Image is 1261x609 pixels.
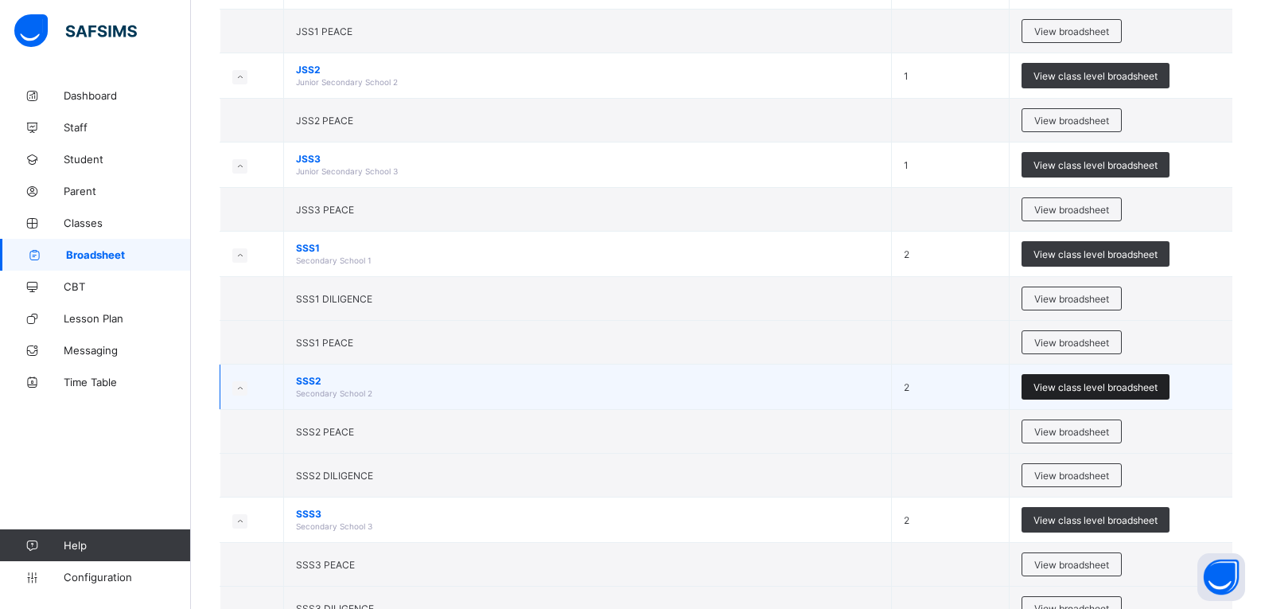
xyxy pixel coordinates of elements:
[296,470,373,482] span: SSS2 DILIGENCE
[1034,559,1109,571] span: View broadsheet
[296,256,372,265] span: Secondary School 1
[296,388,372,398] span: Secondary School 2
[296,166,398,176] span: Junior Secondary School 3
[296,293,372,305] span: SSS1 DILIGENCE
[1197,553,1245,601] button: Open asap
[1033,70,1158,82] span: View class level broadsheet
[296,77,398,87] span: Junior Secondary School 2
[64,539,190,552] span: Help
[1022,552,1122,564] a: View broadsheet
[1033,381,1158,393] span: View class level broadsheet
[1022,63,1170,75] a: View class level broadsheet
[1022,241,1170,253] a: View class level broadsheet
[1034,115,1109,127] span: View broadsheet
[1033,248,1158,260] span: View class level broadsheet
[1034,25,1109,37] span: View broadsheet
[904,514,909,526] span: 2
[904,159,909,171] span: 1
[904,248,909,260] span: 2
[1034,293,1109,305] span: View broadsheet
[296,508,879,520] span: SSS3
[1034,426,1109,438] span: View broadsheet
[904,70,909,82] span: 1
[1022,108,1122,120] a: View broadsheet
[296,426,354,438] span: SSS2 PEACE
[296,153,879,165] span: JSS3
[1022,596,1122,608] a: View broadsheet
[296,559,355,571] span: SSS3 PEACE
[296,204,354,216] span: JSS3 PEACE
[14,14,137,48] img: safsims
[1034,470,1109,482] span: View broadsheet
[296,115,353,127] span: JSS2 PEACE
[1022,507,1170,519] a: View class level broadsheet
[64,217,191,229] span: Classes
[296,64,879,76] span: JSS2
[1022,420,1122,431] a: View broadsheet
[64,121,191,134] span: Staff
[1034,204,1109,216] span: View broadsheet
[64,153,191,166] span: Student
[64,376,191,388] span: Time Table
[1022,197,1122,209] a: View broadsheet
[1034,337,1109,349] span: View broadsheet
[1022,374,1170,386] a: View class level broadsheet
[1033,159,1158,171] span: View class level broadsheet
[64,312,191,325] span: Lesson Plan
[1022,330,1122,342] a: View broadsheet
[296,521,372,531] span: Secondary School 3
[296,375,879,387] span: SSS2
[296,337,353,349] span: SSS1 PEACE
[64,185,191,197] span: Parent
[66,248,191,261] span: Broadsheet
[904,381,909,393] span: 2
[1033,514,1158,526] span: View class level broadsheet
[64,89,191,102] span: Dashboard
[1022,152,1170,164] a: View class level broadsheet
[64,280,191,293] span: CBT
[64,344,191,357] span: Messaging
[64,571,190,584] span: Configuration
[1022,19,1122,31] a: View broadsheet
[296,25,352,37] span: JSS1 PEACE
[1022,463,1122,475] a: View broadsheet
[1022,287,1122,299] a: View broadsheet
[296,242,879,254] span: SSS1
